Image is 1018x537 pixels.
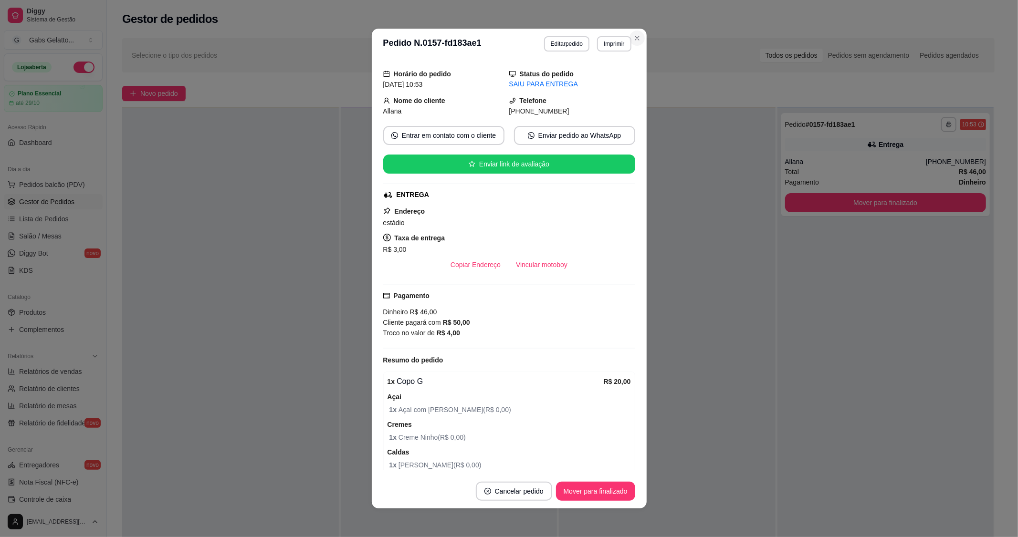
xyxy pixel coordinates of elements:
[388,376,604,387] div: Copo G
[509,97,516,104] span: phone
[383,36,482,52] h3: Pedido N. 0157-fd183ae1
[388,421,412,428] strong: Cremes
[383,234,391,241] span: dollar
[389,432,631,443] span: Creme Ninho ( R$ 0,00 )
[395,207,425,215] strong: Endereço
[383,292,390,299] span: credit-card
[597,36,631,52] button: Imprimir
[476,482,552,501] button: close-circleCancelar pedido
[443,255,508,274] button: Copiar Endereço
[383,207,391,215] span: pushpin
[394,70,451,78] strong: Horário do pedido
[383,329,437,337] span: Troco no valor de
[469,161,475,167] span: star
[520,70,574,78] strong: Status do pedido
[437,329,460,337] strong: R$ 4,00
[508,255,575,274] button: Vincular motoboy
[395,234,445,242] strong: Taxa de entrega
[383,81,423,88] span: [DATE] 10:53
[383,126,504,145] button: whats-appEntrar em contato com o cliente
[389,434,399,441] strong: 1 x
[509,71,516,77] span: desktop
[394,292,430,299] strong: Pagamento
[383,107,402,115] span: Allana
[383,356,443,364] strong: Resumo do pedido
[520,97,547,104] strong: Telefone
[383,219,405,227] span: estádio
[388,378,395,385] strong: 1 x
[389,461,399,469] strong: 1 x
[383,71,390,77] span: calendar
[604,378,631,385] strong: R$ 20,00
[509,107,569,115] span: [PHONE_NUMBER]
[528,132,535,139] span: whats-app
[509,79,635,89] div: SAIU PARA ENTREGA
[514,126,635,145] button: whats-appEnviar pedido ao WhatsApp
[389,460,631,470] span: [PERSON_NAME] ( R$ 0,00 )
[388,393,402,401] strong: Açai
[394,97,445,104] strong: Nome do cliente
[383,319,443,326] span: Cliente pagará com
[443,319,470,326] strong: R$ 50,00
[383,308,408,316] span: Dinheiro
[383,97,390,104] span: user
[544,36,589,52] button: Editarpedido
[556,482,635,501] button: Mover para finalizado
[388,448,409,456] strong: Caldas
[389,404,631,415] span: Açaí com [PERSON_NAME] ( R$ 0,00 )
[630,31,645,46] button: Close
[389,406,399,413] strong: 1 x
[484,488,491,495] span: close-circle
[397,190,429,200] div: ENTREGA
[383,155,635,174] button: starEnviar link de avaliação
[391,132,398,139] span: whats-app
[383,246,407,253] span: R$ 3,00
[408,308,437,316] span: R$ 46,00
